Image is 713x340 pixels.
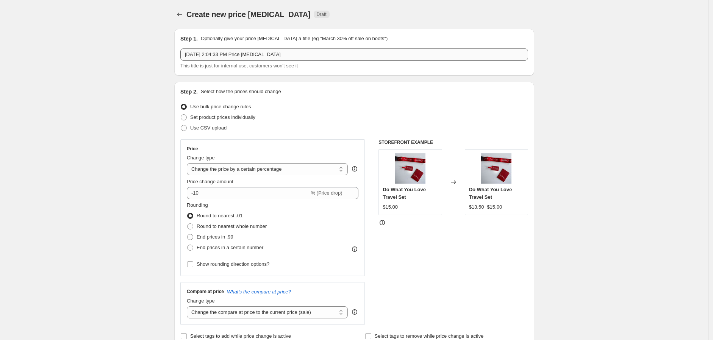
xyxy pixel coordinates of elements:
[481,153,511,184] img: 910550_80x.jpg
[378,139,528,145] h6: STOREFRONT EXAMPLE
[469,187,512,200] span: Do What You Love Travel Set
[201,88,281,95] p: Select how the prices should change
[174,9,185,20] button: Price change jobs
[469,203,484,211] div: $13.50
[186,10,311,19] span: Create new price [MEDICAL_DATA]
[395,153,425,184] img: 910550_80x.jpg
[190,104,251,109] span: Use bulk price change rules
[180,48,528,61] input: 30% off holiday sale
[180,35,198,42] h2: Step 1.
[187,146,198,152] h3: Price
[375,333,484,339] span: Select tags to remove while price change is active
[197,213,242,218] span: Round to nearest .01
[180,88,198,95] h2: Step 2.
[197,261,269,267] span: Show rounding direction options?
[227,289,291,295] button: What's the compare at price?
[187,202,208,208] span: Rounding
[187,179,233,184] span: Price change amount
[197,223,267,229] span: Round to nearest whole number
[201,35,388,42] p: Optionally give your price [MEDICAL_DATA] a title (eg "March 30% off sale on boots")
[383,187,426,200] span: Do What You Love Travel Set
[487,203,502,211] strike: $15.00
[187,155,215,161] span: Change type
[190,114,255,120] span: Set product prices individually
[180,63,298,69] span: This title is just for internal use, customers won't see it
[197,234,233,240] span: End prices in .99
[190,333,291,339] span: Select tags to add while price change is active
[197,245,263,250] span: End prices in a certain number
[311,190,342,196] span: % (Price drop)
[383,203,398,211] div: $15.00
[187,187,309,199] input: -15
[351,165,358,173] div: help
[187,289,224,295] h3: Compare at price
[187,298,215,304] span: Change type
[317,11,327,17] span: Draft
[351,308,358,316] div: help
[190,125,227,131] span: Use CSV upload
